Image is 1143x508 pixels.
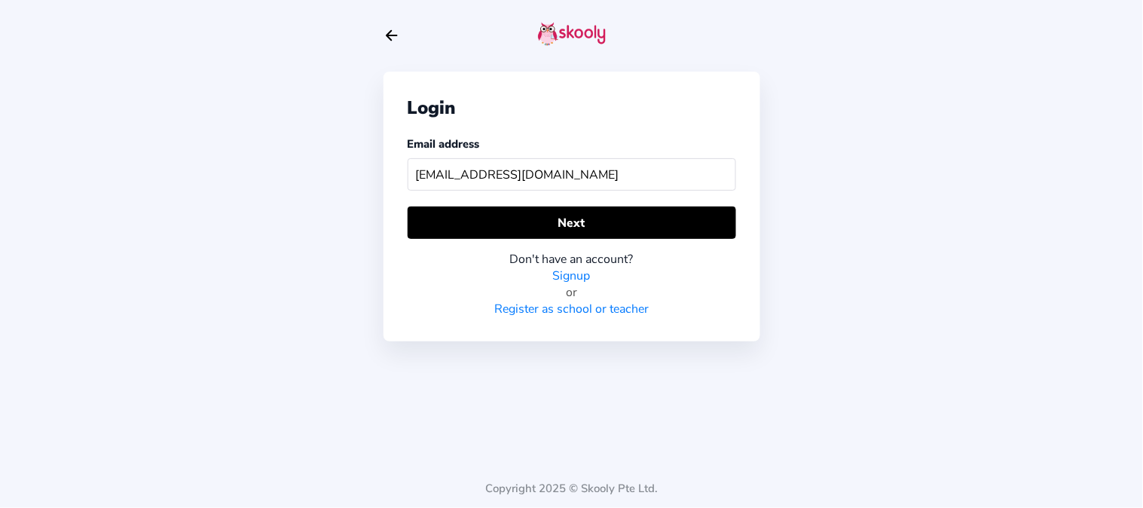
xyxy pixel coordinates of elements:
img: skooly-logo.png [538,22,606,46]
div: Login [408,96,736,120]
button: arrow back outline [384,27,400,44]
label: Email address [408,136,480,151]
input: Your email address [408,158,736,191]
a: Register as school or teacher [494,301,649,317]
div: or [408,284,736,301]
div: Don't have an account? [408,251,736,268]
a: Signup [553,268,591,284]
button: Next [408,207,736,239]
